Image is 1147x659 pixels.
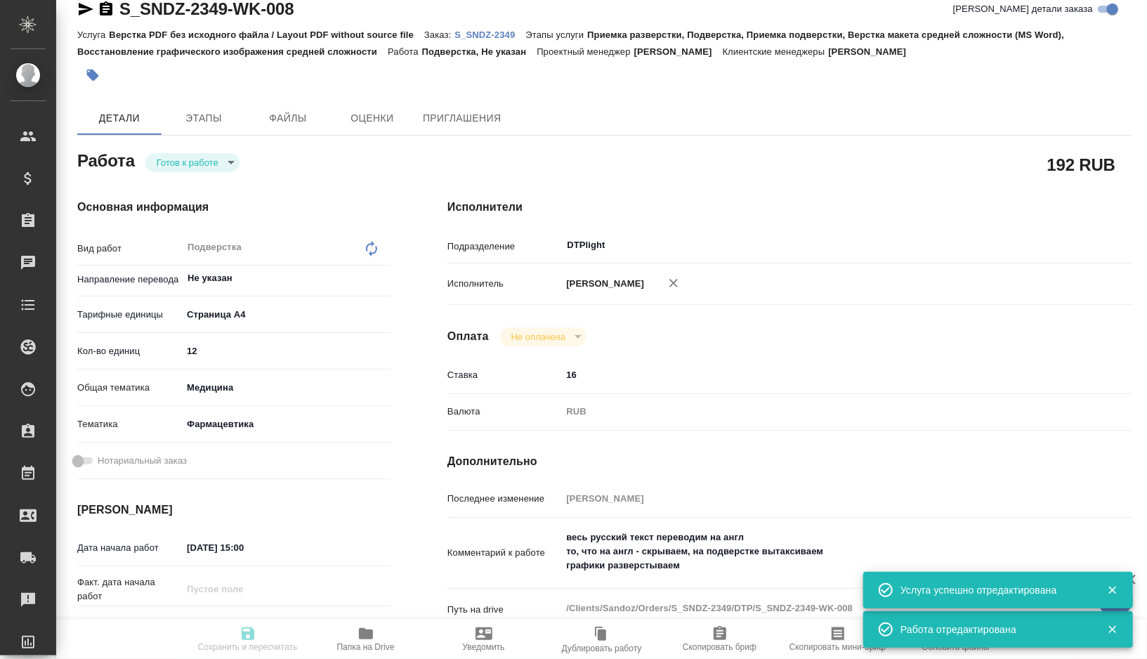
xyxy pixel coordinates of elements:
[77,417,182,431] p: Тематика
[77,575,182,603] p: Факт. дата начала работ
[537,46,634,57] p: Проектный менеджер
[145,153,240,172] div: Готов к работе
[77,308,182,322] p: Тарифные единицы
[1098,623,1127,636] button: Закрыть
[423,110,502,127] span: Приглашения
[77,30,109,40] p: Услуга
[77,199,391,216] h4: Основная информация
[779,620,897,659] button: Скопировать мини-бриф
[463,642,505,652] span: Уведомить
[561,277,644,291] p: [PERSON_NAME]
[109,30,424,40] p: Верстка PDF без исходного файла / Layout PDF without source file
[658,268,689,299] button: Удалить исполнителя
[789,642,886,652] span: Скопировать мини-бриф
[561,365,1075,385] input: ✎ Введи что-нибудь
[447,405,561,419] p: Валюта
[182,341,391,361] input: ✎ Введи что-нибудь
[77,381,182,395] p: Общая тематика
[182,376,391,400] div: Медицина
[447,328,489,345] h4: Оплата
[86,110,153,127] span: Детали
[388,46,422,57] p: Работа
[447,492,561,506] p: Последнее изменение
[77,60,108,91] button: Добавить тэг
[77,541,182,555] p: Дата начала работ
[454,30,525,40] p: S_SNDZ-2349
[661,620,779,659] button: Скопировать бриф
[900,622,1086,637] div: Работа отредактирована
[307,620,425,659] button: Папка на Drive
[182,579,305,599] input: Пустое поле
[1047,152,1115,176] h2: 192 RUB
[384,277,386,280] button: Open
[683,642,756,652] span: Скопировать бриф
[454,28,525,40] a: S_SNDZ-2349
[561,596,1075,620] textarea: /Clients/Sandoz/Orders/S_SNDZ-2349/DTP/S_SNDZ-2349-WK-008
[425,620,543,659] button: Уведомить
[182,303,391,327] div: Страница А4
[1067,244,1070,247] button: Open
[561,488,1075,509] input: Пустое поле
[77,344,182,358] p: Кол-во единиц
[1098,584,1127,596] button: Закрыть
[77,502,391,518] h4: [PERSON_NAME]
[182,537,305,558] input: ✎ Введи что-нибудь
[447,240,561,254] p: Подразделение
[507,331,570,343] button: Не оплачена
[500,327,586,346] div: Готов к работе
[152,157,223,169] button: Готов к работе
[525,30,587,40] p: Этапы услуги
[447,199,1132,216] h4: Исполнители
[447,453,1132,470] h4: Дополнительно
[77,147,135,172] h2: Работа
[561,526,1075,578] textarea: весь русский текст переводим на англ то, что на англ - скрываем, на подверстке вытаксиваем график...
[953,2,1093,16] span: [PERSON_NAME] детали заказа
[77,273,182,287] p: Направление перевода
[254,110,322,127] span: Файлы
[339,110,406,127] span: Оценки
[77,1,94,18] button: Скопировать ссылку для ЯМессенджера
[77,242,182,256] p: Вид работ
[98,1,114,18] button: Скопировать ссылку
[170,110,237,127] span: Этапы
[562,644,642,653] span: Дублировать работу
[543,620,661,659] button: Дублировать работу
[561,400,1075,424] div: RUB
[447,546,561,560] p: Комментарий к работе
[182,412,391,436] div: Фармацевтика
[447,368,561,382] p: Ставка
[424,30,454,40] p: Заказ:
[447,277,561,291] p: Исполнитель
[634,46,723,57] p: [PERSON_NAME]
[198,642,298,652] span: Сохранить и пересчитать
[422,46,537,57] p: Подверстка, Не указан
[189,620,307,659] button: Сохранить и пересчитать
[182,614,305,634] input: ✎ Введи что-нибудь
[828,46,917,57] p: [PERSON_NAME]
[98,454,187,468] span: Нотариальный заказ
[723,46,829,57] p: Клиентские менеджеры
[77,618,182,632] p: Срок завершения работ
[447,603,561,617] p: Путь на drive
[900,583,1086,597] div: Услуга успешно отредактирована
[337,642,395,652] span: Папка на Drive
